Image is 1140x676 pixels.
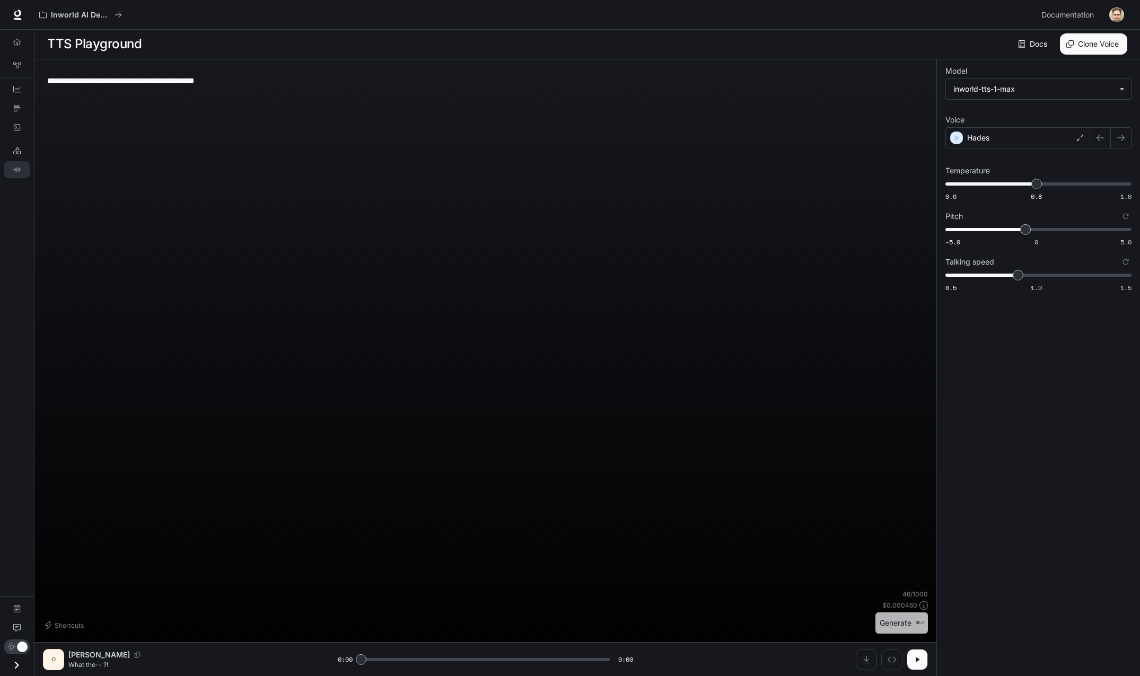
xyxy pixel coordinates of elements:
[45,651,62,668] div: D
[4,142,30,159] a: LLM Playground
[4,33,30,50] a: Overview
[945,258,994,266] p: Talking speed
[1109,7,1124,22] img: User avatar
[1031,192,1042,201] span: 0.8
[953,84,1114,94] div: inworld-tts-1-max
[945,67,967,75] p: Model
[4,57,30,74] a: Graph Registry
[1120,210,1132,222] button: Reset to default
[1016,33,1051,55] a: Docs
[882,601,917,610] p: $ 0.000460
[1120,256,1132,268] button: Reset to default
[945,238,960,247] span: -5.0
[34,4,127,25] button: All workspaces
[4,100,30,117] a: Traces
[1120,192,1132,201] span: 1.0
[1041,8,1094,22] span: Documentation
[68,649,130,660] p: [PERSON_NAME]
[856,649,877,670] button: Download audio
[1120,283,1132,292] span: 1.5
[945,213,963,220] p: Pitch
[945,283,957,292] span: 0.5
[4,600,30,617] a: Documentation
[945,167,990,174] p: Temperature
[618,654,633,665] span: 0:00
[916,620,924,626] p: ⌘⏎
[1120,238,1132,247] span: 5.0
[51,11,110,20] p: Inworld AI Demos
[47,33,142,55] h1: TTS Playground
[902,590,928,599] p: 46 / 1000
[945,192,957,201] span: 0.6
[1034,238,1038,247] span: 0
[5,654,29,676] button: Open drawer
[338,654,353,665] span: 0:00
[4,619,30,636] a: Feedback
[945,116,964,124] p: Voice
[881,649,902,670] button: Inspect
[946,79,1131,99] div: inworld-tts-1-max
[17,640,28,652] span: Dark mode toggle
[4,161,30,178] a: TTS Playground
[1037,4,1102,25] a: Documentation
[875,612,928,634] button: Generate⌘⏎
[130,652,145,658] button: Copy Voice ID
[967,133,989,143] p: Hades
[43,617,88,634] button: Shortcuts
[1060,33,1127,55] button: Clone Voice
[4,119,30,136] a: Logs
[1106,4,1127,25] button: User avatar
[68,660,312,669] p: What the-- ?!
[4,81,30,98] a: Dashboards
[1031,283,1042,292] span: 1.0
